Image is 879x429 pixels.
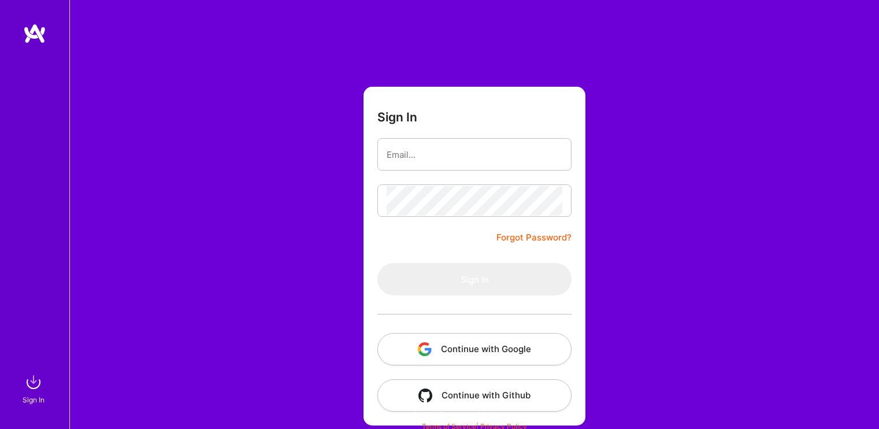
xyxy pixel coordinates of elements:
div: © 2025 ATeams Inc., All rights reserved. [69,400,879,428]
div: Sign In [23,394,44,406]
img: sign in [22,371,45,394]
img: logo [23,23,46,44]
button: Sign In [377,263,572,295]
button: Continue with Google [377,333,572,365]
h3: Sign In [377,110,417,124]
input: Email... [387,140,562,169]
a: sign inSign In [24,371,45,406]
img: icon [418,342,432,356]
a: Forgot Password? [496,231,572,245]
img: icon [418,389,432,402]
button: Continue with Github [377,379,572,412]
